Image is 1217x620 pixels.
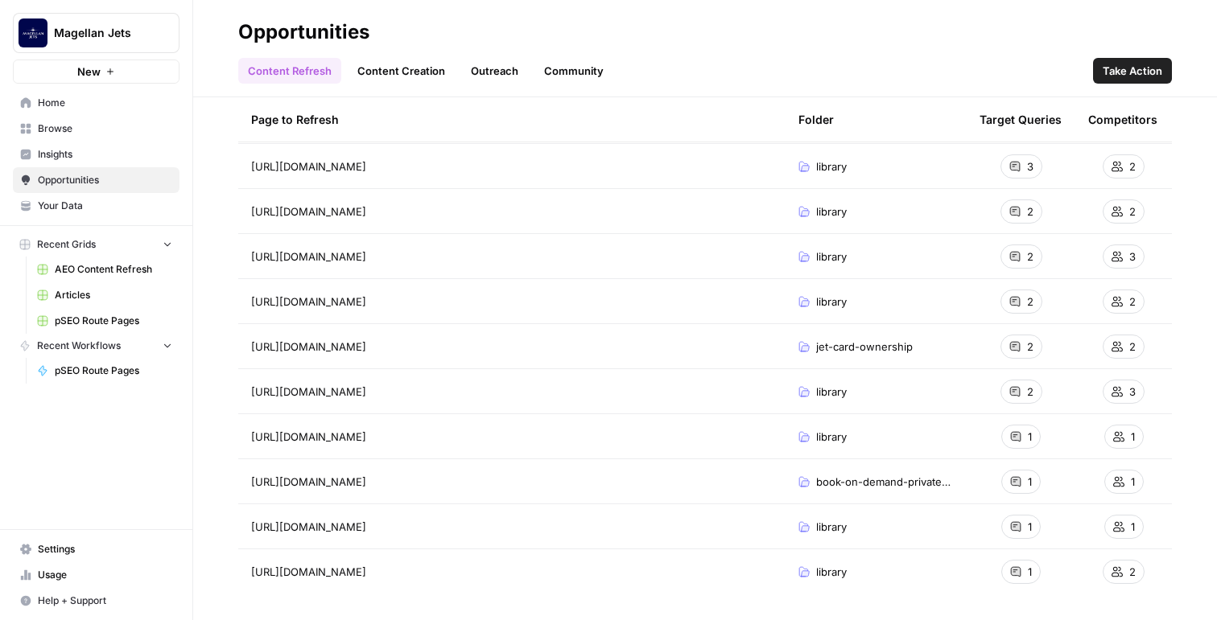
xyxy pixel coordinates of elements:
[38,121,172,136] span: Browse
[816,429,847,445] span: library
[251,564,366,580] span: [URL][DOMAIN_NAME]
[13,116,179,142] a: Browse
[816,203,847,220] span: library
[1131,519,1135,535] span: 1
[251,97,773,142] div: Page to Refresh
[816,339,913,355] span: jet-card-ownership
[13,588,179,614] button: Help + Support
[251,294,366,310] span: [URL][DOMAIN_NAME]
[251,474,366,490] span: [URL][DOMAIN_NAME]
[1129,564,1136,580] span: 2
[13,193,179,219] a: Your Data
[13,334,179,358] button: Recent Workflows
[251,203,366,220] span: [URL][DOMAIN_NAME]
[55,288,172,302] span: Articles
[251,429,366,445] span: [URL][DOMAIN_NAME]
[38,199,172,213] span: Your Data
[1131,474,1135,490] span: 1
[13,232,179,257] button: Recent Grids
[1027,203,1033,220] span: 2
[13,13,179,53] button: Workspace: Magellan Jets
[251,519,366,535] span: [URL][DOMAIN_NAME]
[1027,294,1033,310] span: 2
[38,568,172,582] span: Usage
[30,308,179,334] a: pSEO Route Pages
[1103,63,1162,79] span: Take Action
[54,25,151,41] span: Magellan Jets
[13,60,179,84] button: New
[1028,429,1032,445] span: 1
[238,19,369,45] div: Opportunities
[980,97,1062,142] div: Target Queries
[1027,158,1033,175] span: 3
[38,173,172,187] span: Opportunities
[238,58,341,84] a: Content Refresh
[13,90,179,116] a: Home
[461,58,528,84] a: Outreach
[816,384,847,400] span: library
[13,142,179,167] a: Insights
[38,593,172,608] span: Help + Support
[816,474,954,490] span: book-on-demand-private-jet-charter-flights
[251,384,366,400] span: [URL][DOMAIN_NAME]
[1129,339,1136,355] span: 2
[1088,97,1157,142] div: Competitors
[30,358,179,384] a: pSEO Route Pages
[348,58,455,84] a: Content Creation
[816,519,847,535] span: library
[37,237,96,252] span: Recent Grids
[1027,339,1033,355] span: 2
[1028,474,1032,490] span: 1
[251,158,366,175] span: [URL][DOMAIN_NAME]
[1131,429,1135,445] span: 1
[37,339,121,353] span: Recent Workflows
[1093,58,1172,84] button: Take Action
[77,64,101,80] span: New
[13,562,179,588] a: Usage
[55,262,172,277] span: AEO Content Refresh
[816,294,847,310] span: library
[38,542,172,556] span: Settings
[1028,564,1032,580] span: 1
[798,97,834,142] div: Folder
[55,363,172,378] span: pSEO Route Pages
[1129,203,1136,220] span: 2
[55,314,172,328] span: pSEO Route Pages
[1129,384,1136,400] span: 3
[30,257,179,282] a: AEO Content Refresh
[13,536,179,562] a: Settings
[13,167,179,193] a: Opportunities
[816,158,847,175] span: library
[1028,519,1032,535] span: 1
[534,58,613,84] a: Community
[30,282,179,308] a: Articles
[1129,248,1136,265] span: 3
[816,248,847,265] span: library
[1027,248,1033,265] span: 2
[1027,384,1033,400] span: 2
[19,18,47,47] img: Magellan Jets Logo
[1129,294,1136,310] span: 2
[38,147,172,162] span: Insights
[1129,158,1136,175] span: 2
[251,339,366,355] span: [URL][DOMAIN_NAME]
[816,564,847,580] span: library
[38,96,172,110] span: Home
[251,248,366,265] span: [URL][DOMAIN_NAME]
